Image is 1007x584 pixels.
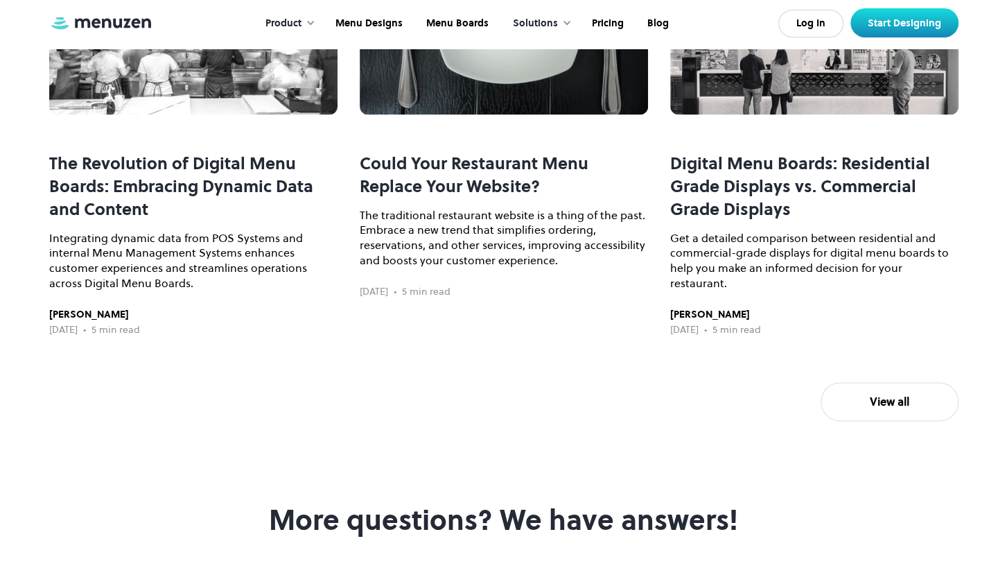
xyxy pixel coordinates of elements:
[704,323,707,338] div: •
[634,2,679,45] a: Blog
[670,152,958,221] a: Digital Menu Boards: Residential Grade Displays vs. Commercial Grade Displays
[91,323,140,338] div: 5 min read
[499,2,579,45] div: Solutions
[513,16,558,31] div: Solutions
[49,152,338,221] a: The Revolution of Digital Menu Boards: Embracing Dynamic Data and Content
[670,323,699,338] div: [DATE]
[394,284,396,300] div: •
[49,307,140,323] div: [PERSON_NAME]
[402,284,450,300] div: 5 min read
[360,208,648,268] div: The traditional restaurant website is a thing of the past. Embrace a new trend that simplifies or...
[252,2,322,45] div: Product
[778,10,843,37] a: Log In
[579,2,634,45] a: Pricing
[265,16,301,31] div: Product
[360,284,388,300] div: [DATE]
[14,503,993,536] h3: More questions? We have answers!
[821,382,958,421] a: View all
[850,8,958,37] a: Start Designing
[83,323,86,338] div: •
[670,231,958,291] div: Get a detailed comparison between residential and commercial-grade displays for digital menu boar...
[49,323,78,338] div: [DATE]
[49,231,338,291] div: Integrating dynamic data from POS Systems and internal Menu Management Systems enhances customer ...
[322,2,413,45] a: Menu Designs
[712,323,761,338] div: 5 min read
[360,152,648,198] a: Could Your Restaurant Menu Replace Your Website?
[413,2,499,45] a: Menu Boards
[670,307,761,323] div: [PERSON_NAME]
